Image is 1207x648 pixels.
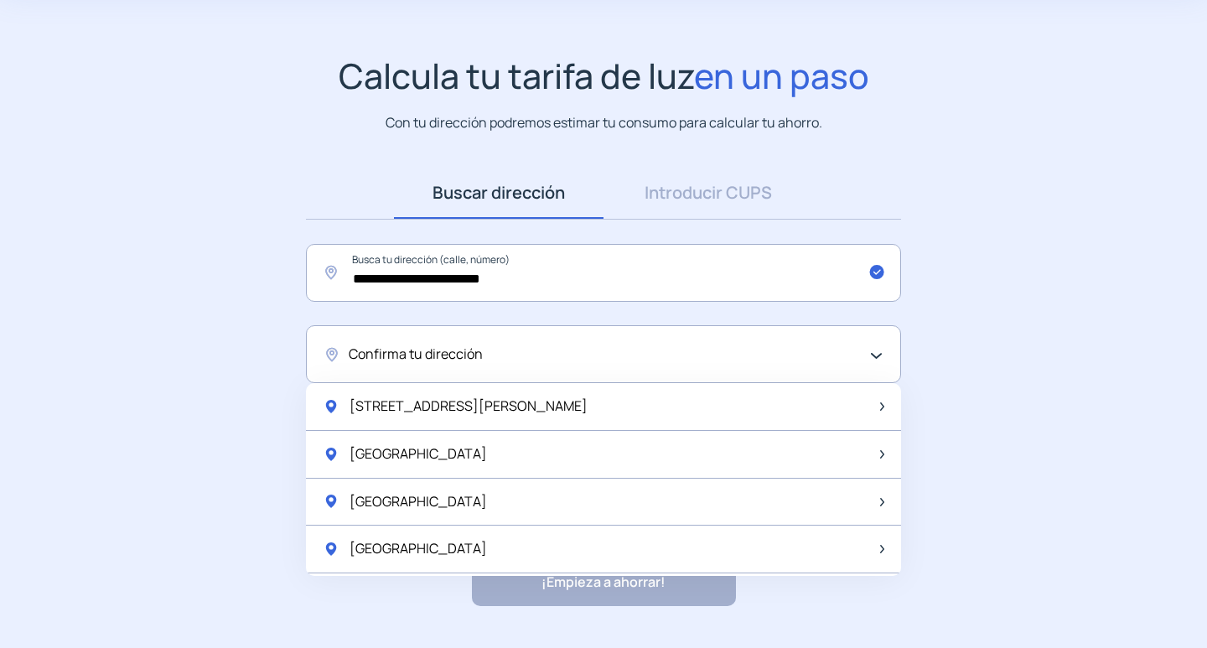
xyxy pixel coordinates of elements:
[880,402,884,411] img: arrow-next-item.svg
[386,112,822,133] p: Con tu dirección podremos estimar tu consumo para calcular tu ahorro.
[880,450,884,459] img: arrow-next-item.svg
[350,443,487,465] span: [GEOGRAPHIC_DATA]
[394,167,603,219] a: Buscar dirección
[323,493,339,510] img: location-pin-green.svg
[350,491,487,513] span: [GEOGRAPHIC_DATA]
[350,538,487,560] span: [GEOGRAPHIC_DATA]
[880,498,884,506] img: arrow-next-item.svg
[350,396,588,417] span: [STREET_ADDRESS][PERSON_NAME]
[323,541,339,557] img: location-pin-green.svg
[339,55,869,96] h1: Calcula tu tarifa de luz
[323,446,339,463] img: location-pin-green.svg
[323,398,339,415] img: location-pin-green.svg
[603,167,813,219] a: Introducir CUPS
[880,545,884,553] img: arrow-next-item.svg
[694,52,869,99] span: en un paso
[349,344,483,365] span: Confirma tu dirección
